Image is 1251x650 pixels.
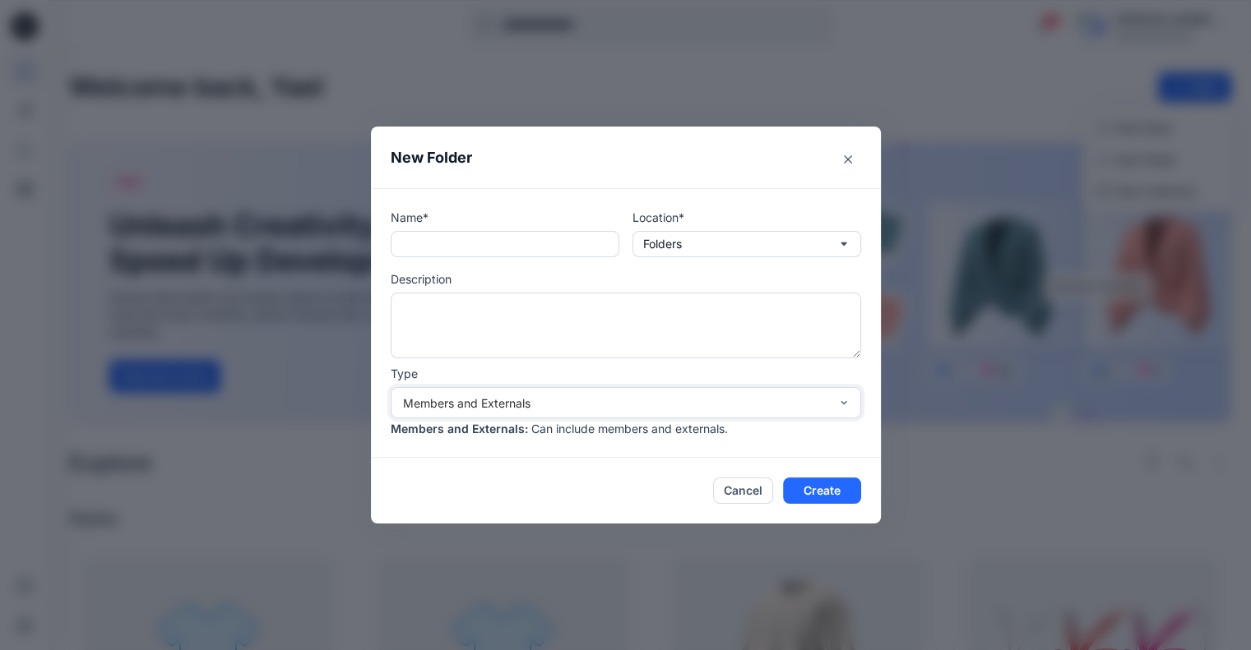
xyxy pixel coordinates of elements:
[835,146,861,173] button: Close
[391,365,861,382] p: Type
[531,420,728,437] p: Can include members and externals.
[783,477,861,504] button: Create
[403,394,829,412] div: Members and Externals
[713,477,773,504] button: Cancel
[391,209,619,226] p: Name*
[632,231,861,257] button: Folders
[391,420,528,437] p: Members and Externals :
[391,270,861,288] p: Description
[632,209,861,226] p: Location*
[371,127,881,188] header: New Folder
[643,235,682,253] p: Folders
